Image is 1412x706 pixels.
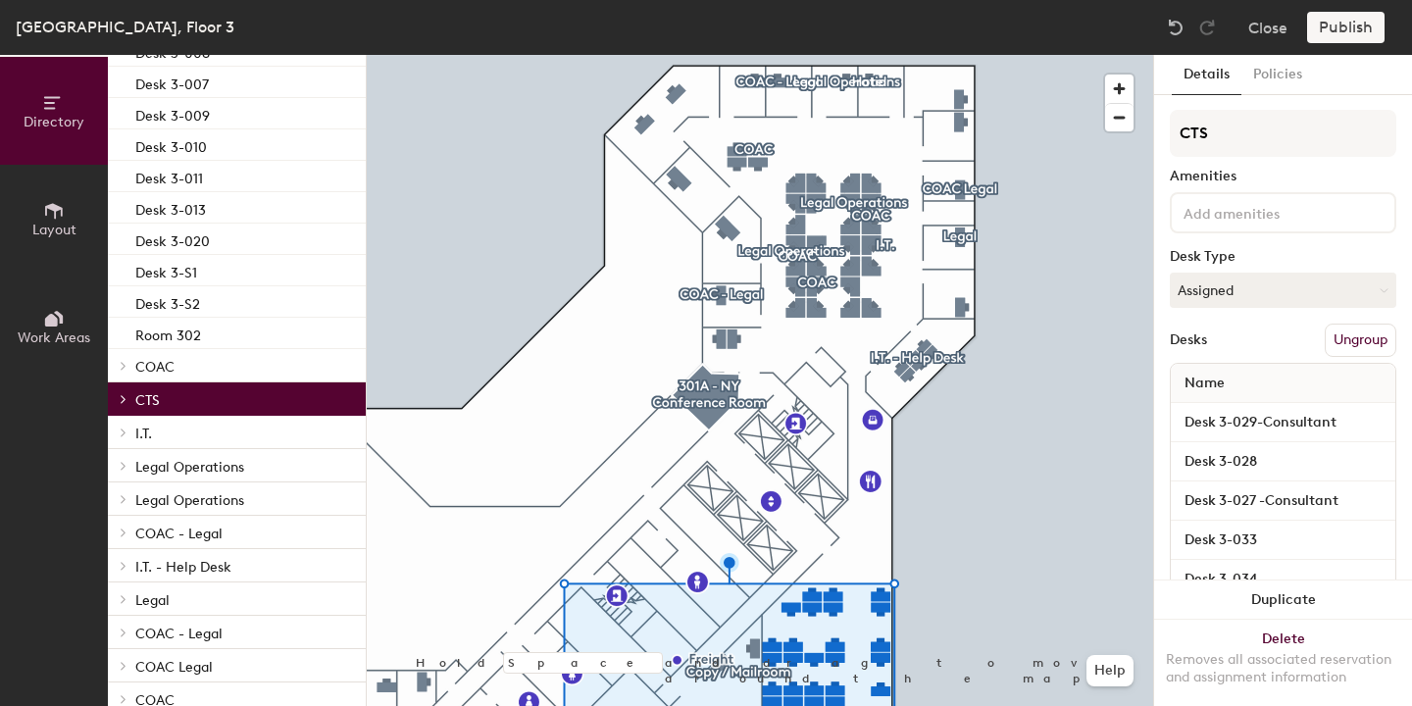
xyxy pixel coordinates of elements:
[1154,580,1412,620] button: Duplicate
[32,222,76,238] span: Layout
[1170,249,1396,265] div: Desk Type
[135,196,206,219] p: Desk 3-013
[1170,332,1207,348] div: Desks
[1175,448,1391,476] input: Unnamed desk
[1170,273,1396,308] button: Assigned
[1241,55,1314,95] button: Policies
[135,322,201,344] p: Room 302
[135,259,197,281] p: Desk 3-S1
[1166,651,1400,686] div: Removes all associated reservation and assignment information
[1166,18,1185,37] img: Undo
[1325,324,1396,357] button: Ungroup
[1172,55,1241,95] button: Details
[135,492,244,509] span: Legal Operations
[135,102,210,125] p: Desk 3-009
[1175,366,1235,401] span: Name
[135,71,209,93] p: Desk 3-007
[1197,18,1217,37] img: Redo
[135,592,170,609] span: Legal
[135,359,175,376] span: COAC
[1154,620,1412,706] button: DeleteRemoves all associated reservation and assignment information
[135,526,223,542] span: COAC - Legal
[1175,566,1391,593] input: Unnamed desk
[24,114,84,130] span: Directory
[16,15,234,39] div: [GEOGRAPHIC_DATA], Floor 3
[1170,169,1396,184] div: Amenities
[135,290,200,313] p: Desk 3-S2
[135,165,203,187] p: Desk 3-011
[135,392,160,409] span: CTS
[135,426,152,442] span: I.T.
[1086,655,1134,686] button: Help
[135,559,231,576] span: I.T. - Help Desk
[135,227,210,250] p: Desk 3-020
[1175,527,1391,554] input: Unnamed desk
[1175,487,1391,515] input: Unnamed desk
[1248,12,1287,43] button: Close
[135,133,207,156] p: Desk 3-010
[135,626,223,642] span: COAC - Legal
[1180,200,1356,224] input: Add amenities
[135,459,244,476] span: Legal Operations
[1175,409,1391,436] input: Unnamed desk
[18,329,90,346] span: Work Areas
[135,659,213,676] span: COAC Legal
